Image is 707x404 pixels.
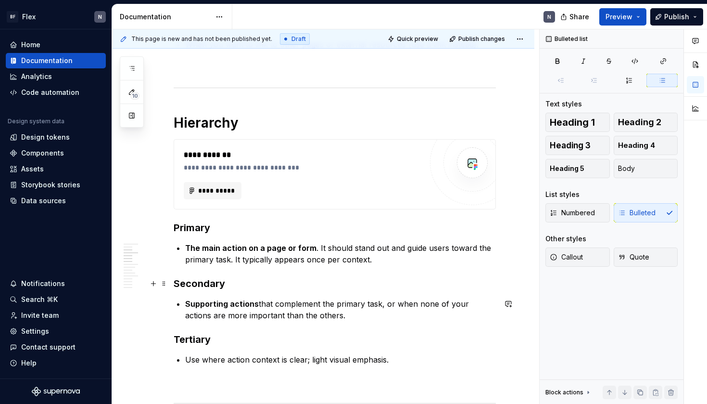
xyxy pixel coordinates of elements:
[599,8,646,26] button: Preview
[550,117,595,127] span: Heading 1
[21,358,37,368] div: Help
[21,164,44,174] div: Assets
[174,333,496,346] h3: Tertiary
[6,53,106,68] a: Documentation
[545,389,583,396] div: Block actions
[185,299,259,309] strong: Supporting actions
[6,37,106,52] a: Home
[21,342,76,352] div: Contact support
[6,355,106,371] button: Help
[550,252,583,262] span: Callout
[6,193,106,209] a: Data sources
[618,141,655,150] span: Heading 4
[174,114,496,131] h1: Hierarchy
[21,279,65,288] div: Notifications
[21,148,64,158] div: Components
[98,13,102,21] div: N
[545,203,610,222] button: Numbered
[22,12,36,22] div: Flex
[21,72,52,81] div: Analytics
[614,136,678,155] button: Heading 4
[174,221,496,235] h3: Primary
[6,339,106,355] button: Contact support
[6,276,106,291] button: Notifications
[131,35,272,43] span: This page is new and has not been published yet.
[2,6,110,27] button: BFFlexN
[606,12,632,22] span: Preview
[185,298,496,321] p: that complement the primary task, or when none of your actions are more important than the others.
[6,324,106,339] a: Settings
[614,159,678,178] button: Body
[6,130,106,145] a: Design tokens
[174,277,496,290] h3: Secondary
[6,308,106,323] a: Invite team
[6,292,106,307] button: Search ⌘K
[618,117,661,127] span: Heading 2
[397,35,438,43] span: Quick preview
[458,35,505,43] span: Publish changes
[21,326,49,336] div: Settings
[664,12,689,22] span: Publish
[21,56,73,65] div: Documentation
[446,32,509,46] button: Publish changes
[545,190,580,199] div: List styles
[21,295,58,304] div: Search ⌘K
[614,113,678,132] button: Heading 2
[185,242,496,265] p: . It should stand out and guide users toward the primary task. It typically appears once per cont...
[6,177,106,193] a: Storybook stories
[545,136,610,155] button: Heading 3
[21,311,59,320] div: Invite team
[6,161,106,177] a: Assets
[550,141,591,150] span: Heading 3
[8,117,64,125] div: Design system data
[545,386,592,399] div: Block actions
[291,35,306,43] span: Draft
[545,248,610,267] button: Callout
[130,92,139,100] span: 10
[21,132,70,142] div: Design tokens
[6,69,106,84] a: Analytics
[185,354,496,365] p: Use where action context is clear; light visual emphasis.
[550,208,595,218] span: Numbered
[650,8,703,26] button: Publish
[545,99,582,109] div: Text styles
[385,32,442,46] button: Quick preview
[32,387,80,396] svg: Supernova Logo
[569,12,589,22] span: Share
[614,248,678,267] button: Quote
[618,252,649,262] span: Quote
[185,243,316,253] strong: The main action on a page or form
[6,145,106,161] a: Components
[545,113,610,132] button: Heading 1
[21,40,40,50] div: Home
[618,164,635,173] span: Body
[547,13,551,21] div: N
[545,234,586,244] div: Other styles
[120,12,211,22] div: Documentation
[7,11,18,23] div: BF
[6,85,106,100] a: Code automation
[21,196,66,206] div: Data sources
[545,159,610,178] button: Heading 5
[555,8,595,26] button: Share
[21,180,80,190] div: Storybook stories
[21,88,79,97] div: Code automation
[550,164,584,173] span: Heading 5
